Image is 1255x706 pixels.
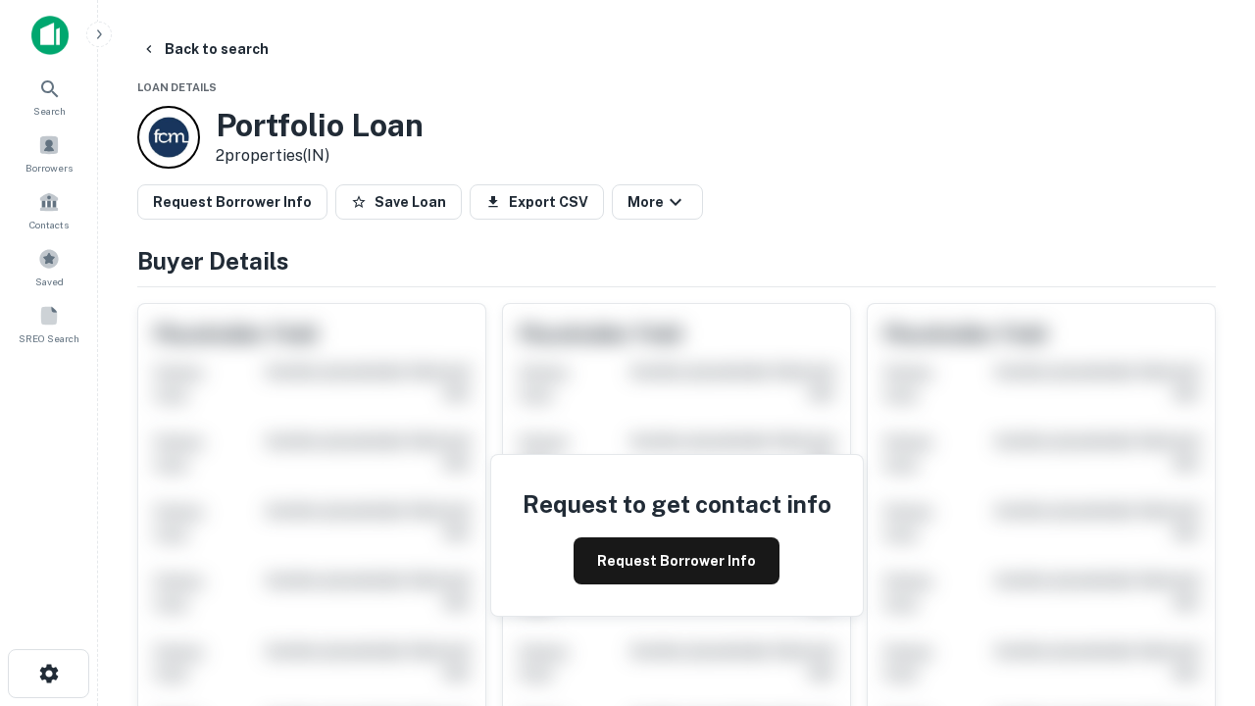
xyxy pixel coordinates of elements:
[137,81,217,93] span: Loan Details
[574,537,779,584] button: Request Borrower Info
[31,16,69,55] img: capitalize-icon.png
[1157,486,1255,580] iframe: Chat Widget
[33,103,66,119] span: Search
[6,70,92,123] a: Search
[137,184,327,220] button: Request Borrower Info
[137,243,1216,278] h4: Buyer Details
[6,297,92,350] a: SREO Search
[19,330,79,346] span: SREO Search
[216,144,424,168] p: 2 properties (IN)
[6,183,92,236] a: Contacts
[470,184,604,220] button: Export CSV
[612,184,703,220] button: More
[25,160,73,176] span: Borrowers
[133,31,276,67] button: Back to search
[6,240,92,293] a: Saved
[35,274,64,289] span: Saved
[29,217,69,232] span: Contacts
[6,126,92,179] a: Borrowers
[523,486,831,522] h4: Request to get contact info
[216,107,424,144] h3: Portfolio Loan
[335,184,462,220] button: Save Loan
